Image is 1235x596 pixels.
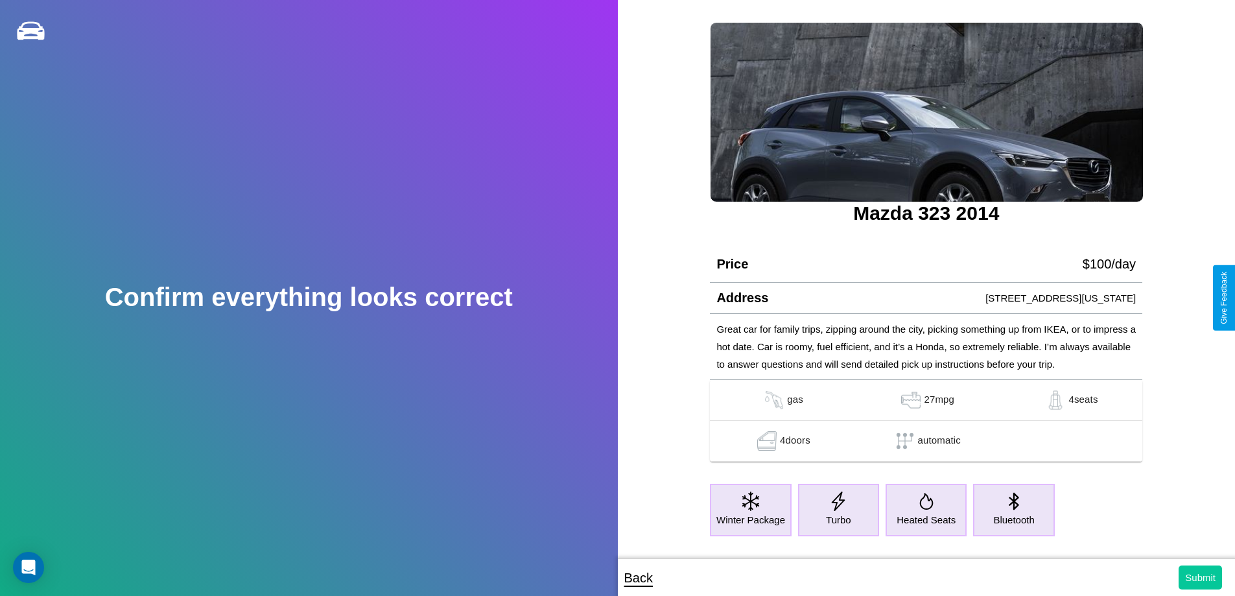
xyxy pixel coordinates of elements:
table: simple table [710,380,1142,462]
h3: Mazda 323 2014 [710,202,1142,224]
p: Winter Package [716,511,785,529]
p: automatic [918,431,961,451]
h4: Address [716,291,768,305]
p: 4 doors [780,431,810,451]
img: gas [1042,390,1068,410]
button: Submit [1179,566,1222,590]
p: Great car for family trips, zipping around the city, picking something up from IKEA, or to impres... [716,320,1136,373]
p: Back [624,566,653,590]
p: Heated Seats [897,511,956,529]
div: Give Feedback [1219,272,1229,324]
img: gas [754,431,780,451]
h4: Price [716,257,748,272]
p: Turbo [826,511,851,529]
img: gas [761,390,787,410]
p: 27 mpg [924,390,954,410]
p: Bluetooth [993,511,1034,529]
img: gas [898,390,924,410]
p: [STREET_ADDRESS][US_STATE] [985,289,1136,307]
div: Open Intercom Messenger [13,552,44,583]
h2: Confirm everything looks correct [105,283,513,312]
p: 4 seats [1068,390,1098,410]
p: gas [787,390,803,410]
p: $ 100 /day [1083,252,1136,276]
